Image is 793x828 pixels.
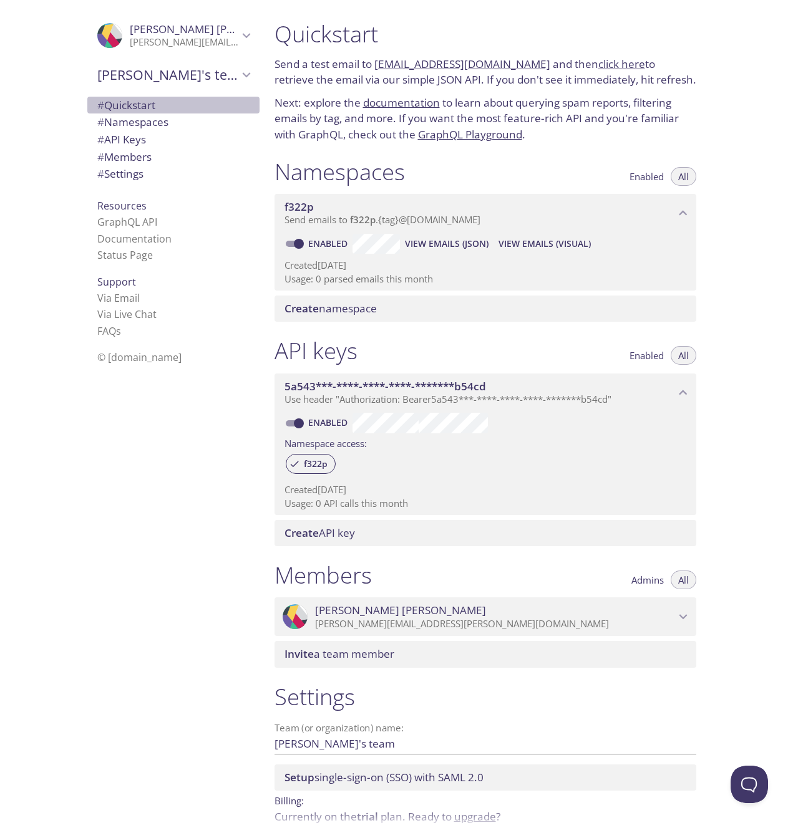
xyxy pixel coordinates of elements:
[285,259,686,272] p: Created [DATE]
[285,213,480,226] span: Send emails to . {tag} @[DOMAIN_NAME]
[598,57,645,71] a: click here
[275,56,696,88] p: Send a test email to and then to retrieve the email via our simple JSON API. If you don't see it ...
[97,150,104,164] span: #
[87,131,260,148] div: API Keys
[494,234,596,254] button: View Emails (Visual)
[275,641,696,667] div: Invite a team member
[285,483,686,496] p: Created [DATE]
[622,167,671,186] button: Enabled
[87,165,260,183] div: Team Settings
[275,337,358,365] h1: API keys
[418,127,522,142] a: GraphQL Playground
[87,148,260,166] div: Members
[285,526,319,540] span: Create
[87,15,260,56] div: Teodor Popa
[97,166,144,181] span: Settings
[671,346,696,365] button: All
[285,301,377,315] span: namespace
[306,238,353,249] a: Enabled
[87,59,260,91] div: Teodor's team
[624,570,671,589] button: Admins
[275,764,696,791] div: Setup SSO
[275,561,372,589] h1: Members
[97,199,147,213] span: Resources
[285,770,484,784] span: single-sign-on (SSO) with SAML 2.0
[275,520,696,546] div: Create API Key
[275,158,405,186] h1: Namespaces
[97,66,238,84] span: [PERSON_NAME]'s team
[499,236,591,251] span: View Emails (Visual)
[275,296,696,322] div: Create namespace
[622,346,671,365] button: Enabled
[285,526,355,540] span: API key
[285,200,314,214] span: f322p
[275,194,696,233] div: f322p namespace
[285,647,394,661] span: a team member
[285,433,367,451] label: Namespace access:
[275,791,696,809] p: Billing:
[296,458,335,469] span: f322p
[285,770,314,784] span: Setup
[97,232,172,246] a: Documentation
[97,350,182,364] span: © [DOMAIN_NAME]
[130,22,301,36] span: [PERSON_NAME] [PERSON_NAME]
[130,36,238,49] p: [PERSON_NAME][EMAIL_ADDRESS][PERSON_NAME][DOMAIN_NAME]
[350,213,376,226] span: f322p
[315,618,675,630] p: [PERSON_NAME][EMAIL_ADDRESS][PERSON_NAME][DOMAIN_NAME]
[405,236,489,251] span: View Emails (JSON)
[363,95,440,110] a: documentation
[671,570,696,589] button: All
[97,98,155,112] span: Quickstart
[285,272,686,286] p: Usage: 0 parsed emails this month
[97,115,168,129] span: Namespaces
[275,95,696,143] p: Next: explore the to learn about querying spam reports, filtering emails by tag, and more. If you...
[275,597,696,636] div: Teodor Popa
[87,113,260,131] div: Namespaces
[285,497,686,510] p: Usage: 0 API calls this month
[97,166,104,181] span: #
[275,20,696,48] h1: Quickstart
[97,150,152,164] span: Members
[97,275,136,289] span: Support
[374,57,550,71] a: [EMAIL_ADDRESS][DOMAIN_NAME]
[285,301,319,315] span: Create
[315,604,486,617] span: [PERSON_NAME] [PERSON_NAME]
[97,307,157,321] a: Via Live Chat
[306,416,353,428] a: Enabled
[116,324,121,338] span: s
[97,98,104,112] span: #
[97,132,104,147] span: #
[286,454,336,474] div: f322p
[275,683,696,711] h1: Settings
[400,234,494,254] button: View Emails (JSON)
[275,723,404,733] label: Team (or organization) name:
[97,132,146,147] span: API Keys
[97,291,140,305] a: Via Email
[671,167,696,186] button: All
[731,766,768,803] iframe: Help Scout Beacon - Open
[285,647,314,661] span: Invite
[97,215,157,229] a: GraphQL API
[97,248,153,262] a: Status Page
[97,324,121,338] a: FAQ
[87,97,260,114] div: Quickstart
[97,115,104,129] span: #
